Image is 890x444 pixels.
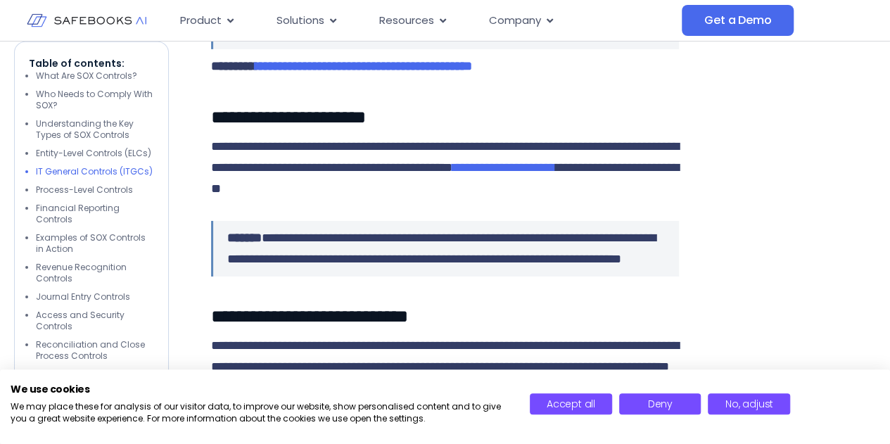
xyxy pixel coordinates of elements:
span: Resources [379,13,434,29]
button: Accept all cookies [530,393,612,414]
span: Accept all [547,397,595,411]
a: Get a Demo [682,5,794,36]
span: Solutions [276,13,324,29]
p: Table of contents: [29,56,154,70]
span: Company [489,13,541,29]
li: Access and Security Controls [36,310,154,332]
li: Journal Entry Controls [36,291,154,303]
li: Entity-Level Controls (ELCs) [36,148,154,159]
div: Menu Toggle [169,7,682,34]
h2: We use cookies [11,383,509,395]
span: No, adjust [725,397,773,411]
span: Deny [647,397,672,411]
nav: Menu [169,7,682,34]
li: Financial Reporting Controls [36,203,154,225]
li: Understanding the Key Types of SOX Controls [36,118,154,141]
button: Adjust cookie preferences [708,393,790,414]
p: We may place these for analysis of our visitor data, to improve our website, show personalised co... [11,401,509,425]
span: Get a Demo [704,13,771,27]
li: Examples of SOX Controls in Action [36,232,154,255]
button: Deny all cookies [619,393,701,414]
li: Who Needs to Comply With SOX? [36,89,154,111]
li: What Are SOX Controls? [36,70,154,82]
li: Revenue Recognition Controls [36,262,154,284]
span: Product [180,13,222,29]
li: Reconciliation and Close Process Controls [36,339,154,362]
li: IT General Controls (ITGCs) [36,166,154,177]
li: Process-Level Controls [36,184,154,196]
